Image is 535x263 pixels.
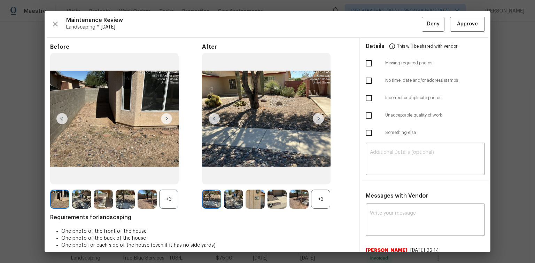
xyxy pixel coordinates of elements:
img: left-chevron-button-url [56,113,68,124]
span: This will be shared with vendor [397,38,457,55]
span: Approve [457,20,478,29]
li: One photo for each side of the house (even if it has no side yards) [61,242,354,249]
span: After [202,43,354,50]
img: left-chevron-button-url [209,113,220,124]
img: right-chevron-button-url [161,113,172,124]
span: Missing required photos [385,60,485,66]
div: +3 [159,190,178,209]
span: Unacceptable quality of work [385,112,485,118]
div: No time, date and/or address stamps [360,72,490,89]
div: Incorrect or duplicate photos [360,89,490,107]
div: +3 [311,190,330,209]
li: One photo of the front of the house [61,228,354,235]
span: Incorrect or duplicate photos [385,95,485,101]
span: [PERSON_NAME] [366,247,408,254]
div: Something else [360,124,490,142]
span: Landscaping * [DATE] [66,24,422,31]
div: Unacceptable quality of work [360,107,490,124]
button: Deny [422,17,444,32]
span: Before [50,43,202,50]
span: Something else [385,130,485,136]
img: right-chevron-button-url [313,113,324,124]
div: Missing required photos [360,55,490,72]
span: Requirements for landscaping [50,214,354,221]
span: Details [366,38,385,55]
button: Approve [450,17,485,32]
span: [DATE] 22:14 [410,248,439,253]
span: Deny [427,20,440,29]
span: Messages with Vendor [366,193,428,199]
span: No time, date and/or address stamps [385,78,485,83]
span: Maintenance Review [66,17,422,24]
li: One photo of the back of the house [61,235,354,242]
